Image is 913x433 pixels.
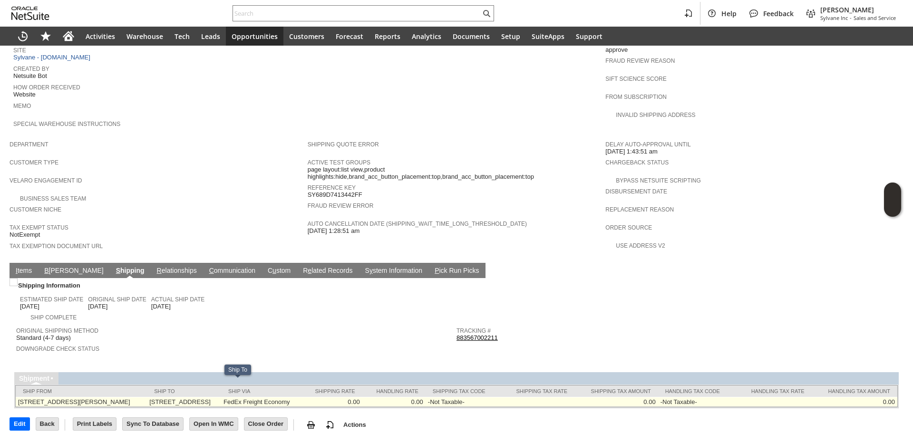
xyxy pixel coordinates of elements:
[495,27,526,46] a: Setup
[16,334,71,342] span: Standard (4-7 days)
[532,32,564,41] span: SuiteApps
[23,388,140,394] div: Ship From
[13,66,49,72] a: Created By
[336,32,363,41] span: Forecast
[526,27,570,46] a: SuiteApps
[605,188,667,195] a: Disbursement Date
[17,30,29,42] svg: Recent Records
[605,224,652,231] a: Order Source
[308,141,379,148] a: Shipping Quote Error
[10,224,68,231] a: Tax Exempt Status
[308,202,374,209] a: Fraud Review Error
[426,397,501,407] td: -Not Taxable-
[154,388,214,394] div: Ship To
[435,267,439,274] span: P
[854,14,896,21] span: Sales and Service
[13,72,47,80] span: Netsuite Bot
[616,112,695,118] a: Invalid Shipping Address
[244,418,287,430] input: Close Order
[40,30,51,42] svg: Shortcuts
[10,278,18,286] img: Unchecked
[16,280,453,291] div: Shipping Information
[605,46,628,54] span: approve
[13,84,80,91] a: How Order Received
[88,296,146,303] a: Original Ship Date
[209,267,214,274] span: C
[301,397,362,407] td: 0.00
[36,418,58,430] input: Back
[10,141,49,148] a: Department
[10,206,61,213] a: Customer Niche
[175,32,190,41] span: Tech
[605,148,658,155] span: [DATE] 1:43:51 am
[114,267,147,276] a: Shipping
[721,9,737,18] span: Help
[605,206,674,213] a: Replacement reason
[850,14,852,21] span: -
[13,121,120,127] a: Special Warehouse Instructions
[369,267,373,274] span: y
[10,159,58,166] a: Customer Type
[155,267,199,276] a: Relationships
[10,243,103,250] a: Tax Exemption Document URL
[412,32,441,41] span: Analytics
[375,32,400,41] span: Reports
[447,27,495,46] a: Documents
[886,265,898,276] a: Unrolled view on
[308,388,355,394] div: Shipping Rate
[301,267,355,276] a: Related Records
[147,397,221,407] td: [STREET_ADDRESS]
[16,397,147,407] td: [STREET_ADDRESS][PERSON_NAME]
[283,27,330,46] a: Customers
[19,375,49,382] a: Shipment
[16,327,98,334] a: Original Shipping Method
[20,303,39,310] span: [DATE]
[369,27,406,46] a: Reports
[272,267,276,274] span: u
[226,27,283,46] a: Opportunities
[228,366,247,373] div: Ship To
[73,418,116,430] input: Print Labels
[570,27,608,46] a: Support
[432,267,481,276] a: Pick Run Picks
[116,267,120,274] span: S
[121,27,169,46] a: Warehouse
[330,27,369,46] a: Forecast
[20,195,86,202] a: Business Sales Team
[363,267,425,276] a: System Information
[324,419,336,431] img: add-record.svg
[406,27,447,46] a: Analytics
[151,303,171,310] span: [DATE]
[812,397,898,407] td: 0.00
[308,166,601,181] span: page layout:list view,product highlights:hide,brand_acc_button_placement:top,brand_acc_button_pla...
[308,221,527,227] a: Auto Cancellation Date (shipping_wait_time_long_threshold_date)
[453,32,490,41] span: Documents
[481,8,492,19] svg: Search
[362,397,426,407] td: 0.00
[433,388,494,394] div: Shipping Tax Code
[582,388,651,394] div: Shipping Tax Amount
[16,346,99,352] a: Downgrade Check Status
[201,32,220,41] span: Leads
[289,32,324,41] span: Customers
[30,314,77,321] a: Ship Complete
[42,267,106,276] a: B[PERSON_NAME]
[308,184,356,191] a: Reference Key
[308,227,360,235] span: [DATE] 1:28:51 am
[126,32,163,41] span: Warehouse
[10,177,82,184] a: Velaro Engagement ID
[10,418,29,430] input: Edit
[265,267,293,276] a: Custom
[340,421,370,428] a: Actions
[221,397,301,407] td: FedEx Freight Economy
[34,27,57,46] div: Shortcuts
[501,32,520,41] span: Setup
[605,159,669,166] a: Chargeback Status
[13,267,34,276] a: Items
[13,47,26,54] a: Site
[13,103,31,109] a: Memo
[123,418,183,430] input: Sync To Database
[233,8,481,19] input: Search
[80,27,121,46] a: Activities
[63,30,74,42] svg: Home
